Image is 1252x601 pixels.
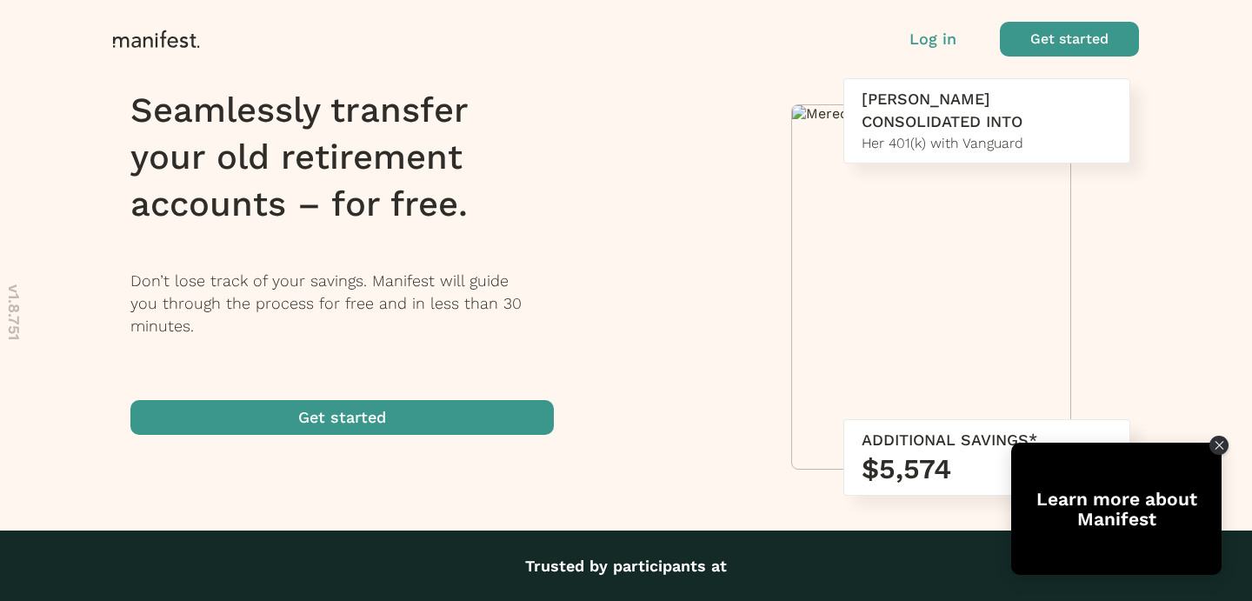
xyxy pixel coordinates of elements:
div: Open Tolstoy widget [1011,443,1222,575]
p: v 1.8.751 [3,284,25,340]
div: Tolstoy bubble widget [1011,443,1222,575]
div: ADDITIONAL SAVINGS* [862,429,1112,451]
div: Learn more about Manifest [1011,489,1222,529]
div: [PERSON_NAME] CONSOLIDATED INTO [862,88,1112,133]
div: Open Tolstoy [1011,443,1222,575]
div: Close Tolstoy widget [1209,436,1229,455]
h1: Seamlessly transfer your old retirement accounts – for free. [130,87,576,228]
img: Meredith [792,105,1070,122]
p: Don’t lose track of your savings. Manifest will guide you through the process for free and in les... [130,270,576,337]
h3: $5,574 [862,451,1112,486]
button: Get started [1000,22,1139,57]
button: Get started [130,400,554,435]
div: Her 401(k) with Vanguard [862,133,1112,154]
button: Log in [909,28,956,50]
